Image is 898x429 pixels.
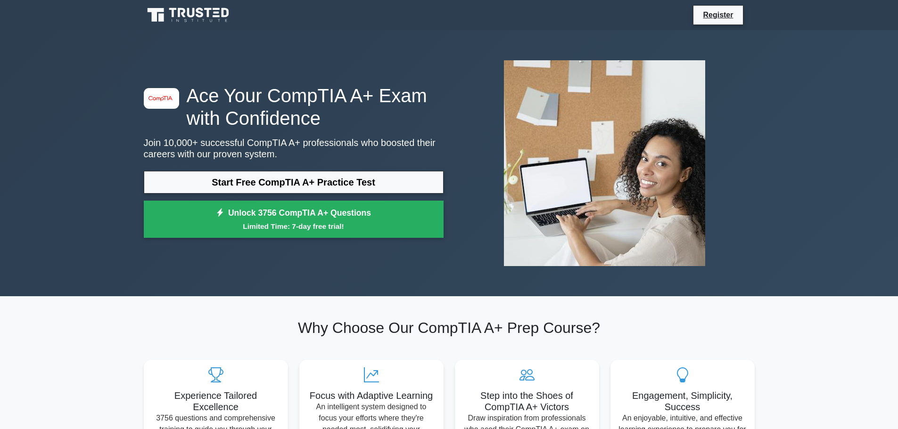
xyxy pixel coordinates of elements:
[307,390,436,401] h5: Focus with Adaptive Learning
[144,84,444,130] h1: Ace Your CompTIA A+ Exam with Confidence
[144,319,755,337] h2: Why Choose Our CompTIA A+ Prep Course?
[156,221,432,232] small: Limited Time: 7-day free trial!
[144,171,444,194] a: Start Free CompTIA A+ Practice Test
[462,390,592,413] h5: Step into the Shoes of CompTIA A+ Victors
[144,201,444,238] a: Unlock 3756 CompTIA A+ QuestionsLimited Time: 7-day free trial!
[697,9,739,21] a: Register
[144,137,444,160] p: Join 10,000+ successful CompTIA A+ professionals who boosted their careers with our proven system.
[618,390,747,413] h5: Engagement, Simplicity, Success
[151,390,280,413] h5: Experience Tailored Excellence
